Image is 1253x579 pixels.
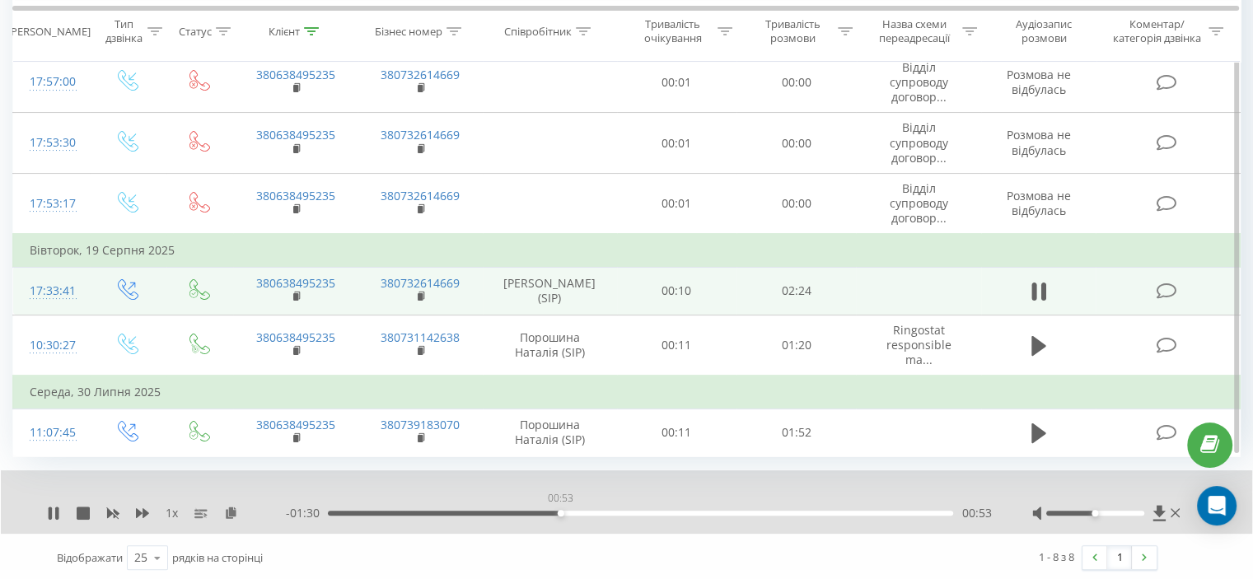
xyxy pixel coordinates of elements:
[286,505,328,521] span: - 01:30
[736,315,856,376] td: 01:20
[996,17,1092,45] div: Аудіозапис розмови
[381,67,460,82] a: 380732614669
[1007,67,1071,97] span: Розмова не відбулась
[30,329,73,362] div: 10:30:27
[30,188,73,220] div: 17:53:17
[381,275,460,291] a: 380732614669
[256,188,335,203] a: 380638495235
[736,267,856,315] td: 02:24
[269,24,300,38] div: Клієнт
[13,234,1241,267] td: Вівторок, 19 Серпня 2025
[617,52,736,113] td: 00:01
[381,188,460,203] a: 380732614669
[736,173,856,234] td: 00:00
[736,409,856,456] td: 01:52
[256,275,335,291] a: 380638495235
[30,417,73,449] div: 11:07:45
[872,17,958,45] div: Назва схеми переадресації
[504,24,572,38] div: Співробітник
[179,24,212,38] div: Статус
[381,417,460,432] a: 380739183070
[632,17,714,45] div: Тривалість очікування
[172,550,263,565] span: рядків на сторінці
[1039,549,1074,565] div: 1 - 8 з 8
[1197,486,1237,525] div: Open Intercom Messenger
[375,24,442,38] div: Бізнес номер
[890,119,948,165] span: Відділ супроводу договор...
[886,322,951,367] span: Ringostat responsible ma...
[381,329,460,345] a: 380731142638
[558,510,564,516] div: Accessibility label
[30,66,73,98] div: 17:57:00
[57,550,123,565] span: Відображати
[483,315,617,376] td: Порошина Наталія (SIP)
[30,127,73,159] div: 17:53:30
[961,505,991,521] span: 00:53
[30,275,73,307] div: 17:33:41
[13,376,1241,409] td: Середа, 30 Липня 2025
[1092,510,1098,516] div: Accessibility label
[7,24,91,38] div: [PERSON_NAME]
[1107,546,1132,569] a: 1
[751,17,834,45] div: Тривалість розмови
[1007,188,1071,218] span: Розмова не відбулась
[1108,17,1204,45] div: Коментар/категорія дзвінка
[617,315,736,376] td: 00:11
[545,487,577,510] div: 00:53
[736,113,856,174] td: 00:00
[890,59,948,105] span: Відділ супроводу договор...
[617,267,736,315] td: 00:10
[256,67,335,82] a: 380638495235
[483,409,617,456] td: Порошина Наталія (SIP)
[617,173,736,234] td: 00:01
[617,409,736,456] td: 00:11
[483,267,617,315] td: [PERSON_NAME] (SIP)
[381,127,460,142] a: 380732614669
[617,113,736,174] td: 00:01
[256,417,335,432] a: 380638495235
[256,329,335,345] a: 380638495235
[1007,127,1071,157] span: Розмова не відбулась
[736,52,856,113] td: 00:00
[134,549,147,566] div: 25
[256,127,335,142] a: 380638495235
[890,180,948,226] span: Відділ супроводу договор...
[166,505,178,521] span: 1 x
[104,17,143,45] div: Тип дзвінка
